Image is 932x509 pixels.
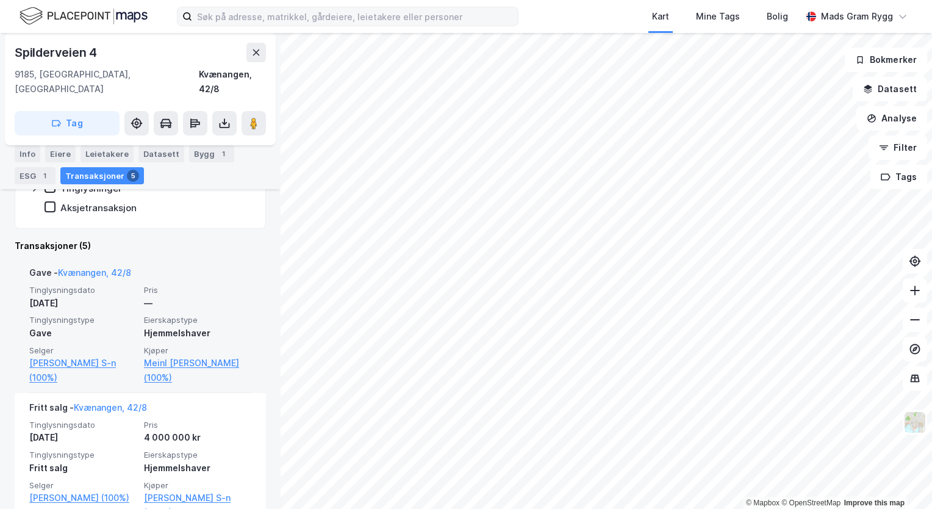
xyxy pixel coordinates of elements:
[144,480,251,491] span: Kjøper
[856,106,927,131] button: Analyse
[15,67,199,96] div: 9185, [GEOGRAPHIC_DATA], [GEOGRAPHIC_DATA]
[29,285,137,295] span: Tinglysningsdato
[871,450,932,509] div: Kontrollprogram for chat
[29,356,137,385] a: [PERSON_NAME] S-n (100%)
[20,5,148,27] img: logo.f888ab2527a4732fd821a326f86c7f29.svg
[144,326,251,341] div: Hjemmelshaver
[144,461,251,475] div: Hjemmelshaver
[15,167,56,184] div: ESG
[869,135,927,160] button: Filter
[29,326,137,341] div: Gave
[58,267,131,278] a: Kvænangen, 42/8
[189,145,234,162] div: Bygg
[144,356,251,385] a: Meinl [PERSON_NAME] (100%)
[652,9,669,24] div: Kart
[871,450,932,509] iframe: Chat Widget
[29,480,137,491] span: Selger
[844,499,905,507] a: Improve this map
[192,7,518,26] input: Søk på adresse, matrikkel, gårdeiere, leietakere eller personer
[29,345,137,356] span: Selger
[29,420,137,430] span: Tinglysningsdato
[144,296,251,311] div: —
[60,167,144,184] div: Transaksjoner
[144,430,251,445] div: 4 000 000 kr
[870,165,927,189] button: Tags
[781,499,841,507] a: OpenStreetMap
[29,491,137,505] a: [PERSON_NAME] (100%)
[38,170,51,182] div: 1
[74,402,147,413] a: Kvænangen, 42/8
[144,420,251,430] span: Pris
[767,9,788,24] div: Bolig
[29,296,137,311] div: [DATE]
[60,202,137,214] div: Aksjetransaksjon
[15,43,99,62] div: Spilderveien 4
[845,48,927,72] button: Bokmerker
[821,9,893,24] div: Mads Gram Rygg
[29,400,147,420] div: Fritt salg -
[144,345,251,356] span: Kjøper
[15,111,120,135] button: Tag
[29,461,137,475] div: Fritt salg
[217,148,229,160] div: 1
[746,499,780,507] a: Mapbox
[696,9,740,24] div: Mine Tags
[144,315,251,325] span: Eierskapstype
[15,239,266,253] div: Transaksjoner (5)
[29,315,137,325] span: Tinglysningstype
[144,450,251,460] span: Eierskapstype
[29,430,137,445] div: [DATE]
[138,145,184,162] div: Datasett
[127,170,139,182] div: 5
[45,145,76,162] div: Eiere
[853,77,927,101] button: Datasett
[144,285,251,295] span: Pris
[15,145,40,162] div: Info
[29,450,137,460] span: Tinglysningstype
[81,145,134,162] div: Leietakere
[29,265,131,285] div: Gave -
[903,411,927,434] img: Z
[199,67,266,96] div: Kvænangen, 42/8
